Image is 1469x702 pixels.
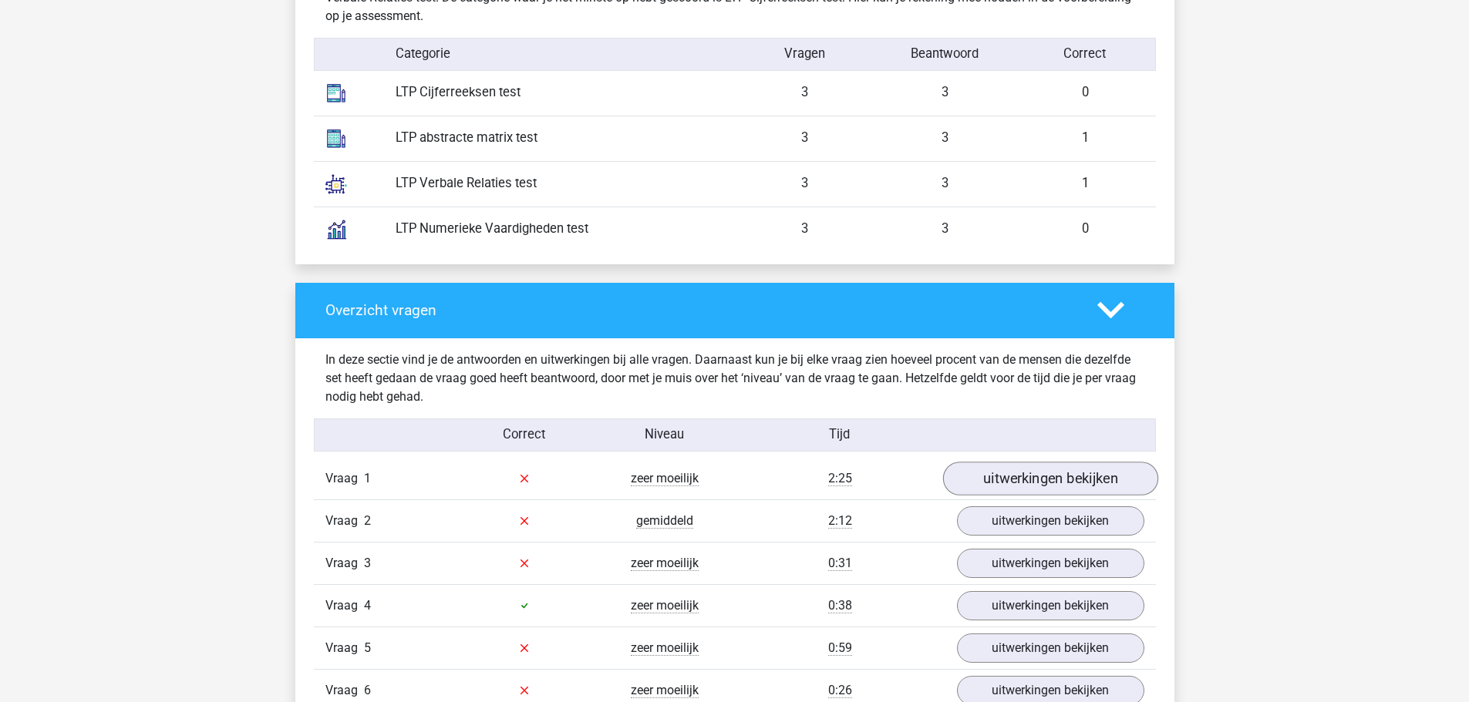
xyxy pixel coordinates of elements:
div: 0 [1016,83,1156,102]
div: 3 [875,83,1016,102]
span: 2:25 [828,471,852,486]
a: uitwerkingen bekijken [942,462,1157,495]
span: zeer moeilijk [631,598,699,613]
div: LTP Cijferreeksen test [384,83,735,102]
div: Niveau [595,425,735,445]
div: Tijd [734,425,945,445]
span: 2 [364,513,371,528]
img: analogies.7686177dca09.svg [317,165,355,203]
span: 3 [364,556,371,570]
span: 0:26 [828,683,852,698]
div: 1 [1016,129,1156,148]
a: uitwerkingen bekijken [957,506,1144,536]
span: 0:59 [828,640,852,656]
div: Beantwoord [874,45,1015,64]
span: Vraag [325,596,364,615]
a: uitwerkingen bekijken [957,591,1144,620]
span: Vraag [325,681,364,700]
span: 0:31 [828,556,852,571]
h4: Overzicht vragen [325,301,1074,319]
div: 3 [875,220,1016,239]
div: In deze sectie vind je de antwoorden en uitwerkingen bij alle vragen. Daarnaast kun je bij elke v... [314,351,1156,406]
span: Vraag [325,554,364,573]
a: uitwerkingen bekijken [957,549,1144,578]
div: 1 [1016,174,1156,193]
img: abstract_matrices.1a7a1577918d.svg [317,119,355,158]
span: zeer moeilijk [631,556,699,571]
div: LTP Verbale Relaties test [384,174,735,193]
div: 3 [875,129,1016,148]
span: 0:38 [828,598,852,613]
span: gemiddeld [636,513,693,529]
div: Correct [1015,45,1155,64]
div: LTP Numerieke Vaardigheden test [384,220,735,239]
div: Vragen [735,45,875,64]
span: Vraag [325,469,364,488]
span: zeer moeilijk [631,640,699,656]
span: 5 [364,640,371,655]
img: numerical_reasoning.c2aee8c4b37e.svg [317,210,355,249]
div: 3 [735,220,875,239]
span: 6 [364,683,371,697]
span: 1 [364,471,371,485]
img: number_sequences.393b09ea44bb.svg [317,74,355,113]
div: 3 [735,174,875,193]
a: uitwerkingen bekijken [957,633,1144,663]
span: Vraag [325,512,364,530]
span: 2:12 [828,513,852,529]
div: 3 [735,129,875,148]
span: 4 [364,598,371,613]
span: zeer moeilijk [631,683,699,698]
span: zeer moeilijk [631,471,699,486]
div: 3 [735,83,875,102]
div: 0 [1016,220,1156,239]
div: LTP abstracte matrix test [384,129,735,148]
div: 3 [875,174,1016,193]
div: Correct [454,425,595,445]
div: Categorie [384,45,734,64]
span: Vraag [325,639,364,657]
